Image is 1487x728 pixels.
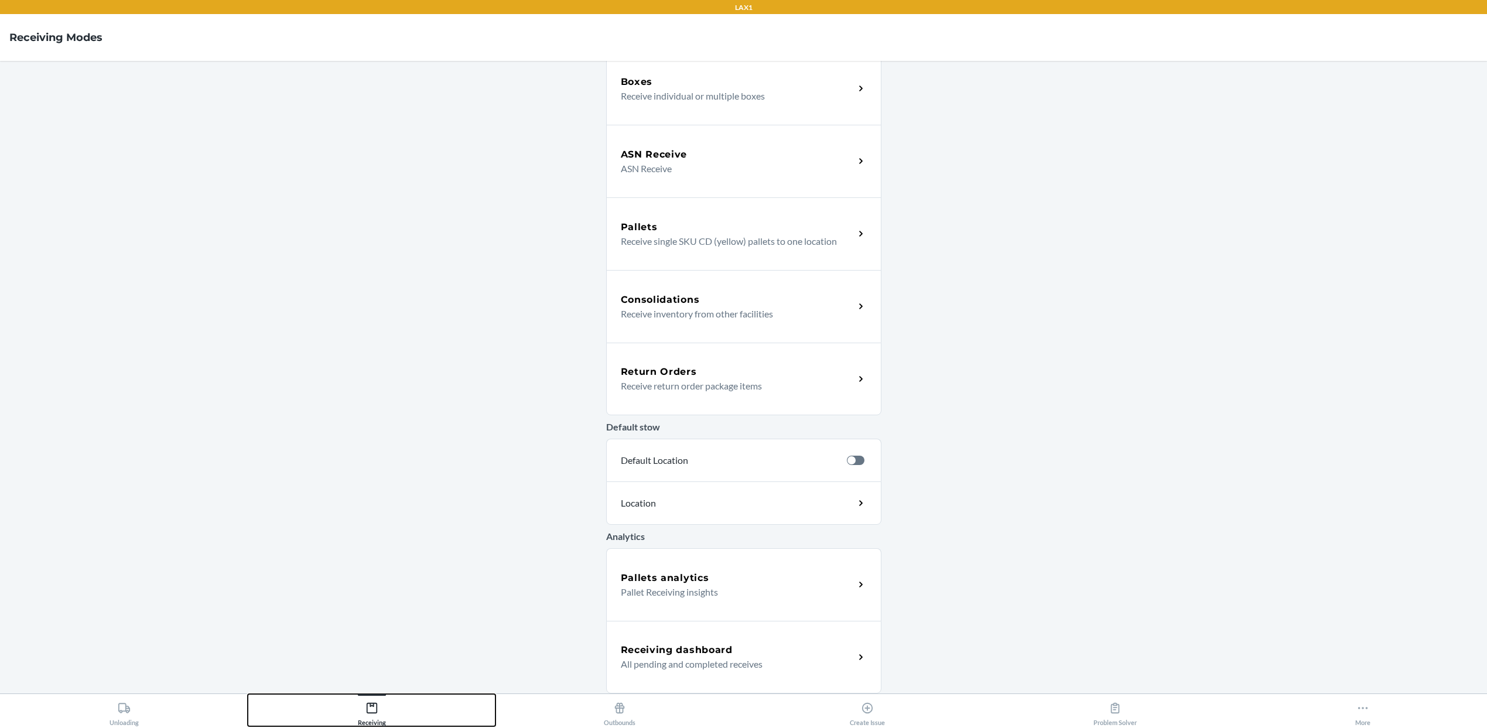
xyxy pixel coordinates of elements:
[735,2,753,13] p: LAX1
[606,343,881,415] a: Return OrdersReceive return order package items
[1093,697,1137,726] div: Problem Solver
[621,643,733,657] h5: Receiving dashboard
[606,420,881,434] p: Default stow
[606,52,881,125] a: BoxesReceive individual or multiple boxes
[621,453,837,467] p: Default Location
[621,496,759,510] p: Location
[850,697,885,726] div: Create Issue
[621,234,845,248] p: Receive single SKU CD (yellow) pallets to one location
[606,529,881,544] p: Analytics
[621,293,700,307] h5: Consolidations
[992,694,1239,726] button: Problem Solver
[621,365,697,379] h5: Return Orders
[604,697,635,726] div: Outbounds
[495,694,743,726] button: Outbounds
[621,571,709,585] h5: Pallets analytics
[606,125,881,197] a: ASN ReceiveASN Receive
[358,697,386,726] div: Receiving
[606,621,881,693] a: Receiving dashboardAll pending and completed receives
[621,89,845,103] p: Receive individual or multiple boxes
[1239,694,1487,726] button: More
[743,694,991,726] button: Create Issue
[606,481,881,525] a: Location
[621,220,658,234] h5: Pallets
[621,162,845,176] p: ASN Receive
[606,270,881,343] a: ConsolidationsReceive inventory from other facilities
[621,307,845,321] p: Receive inventory from other facilities
[621,379,845,393] p: Receive return order package items
[621,585,845,599] p: Pallet Receiving insights
[1355,697,1370,726] div: More
[9,30,102,45] h4: Receiving Modes
[621,75,653,89] h5: Boxes
[110,697,139,726] div: Unloading
[621,148,688,162] h5: ASN Receive
[621,657,845,671] p: All pending and completed receives
[248,694,495,726] button: Receiving
[606,197,881,270] a: PalletsReceive single SKU CD (yellow) pallets to one location
[606,548,881,621] a: Pallets analyticsPallet Receiving insights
